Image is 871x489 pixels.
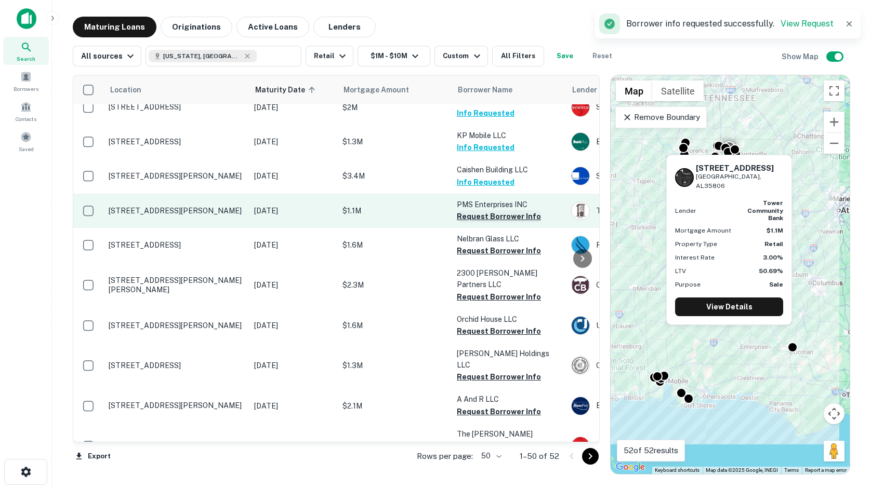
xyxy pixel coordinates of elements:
[492,46,544,66] button: All Filters
[586,46,619,66] button: Reset
[675,280,701,289] p: Purpose
[675,266,686,276] p: LTV
[110,84,141,96] span: Location
[477,449,503,464] div: 50
[254,102,332,113] p: [DATE]
[236,17,309,37] button: Active Loans
[763,254,783,261] strong: 3.00%
[611,75,850,474] div: 0 0
[457,405,541,418] button: Request Borrower Info
[434,46,487,66] button: Custom
[109,441,244,451] p: [STREET_ADDRESS]
[675,253,715,262] p: Interest Rate
[747,199,783,222] strong: tower community bank
[109,276,244,294] p: [STREET_ADDRESS][PERSON_NAME][PERSON_NAME]
[457,176,514,188] button: Info Requested
[582,448,599,465] button: Go to next page
[73,449,113,464] button: Export
[254,170,332,182] p: [DATE]
[457,130,561,141] p: KP Mobile LLC
[520,450,559,463] p: 1–50 of 52
[452,75,566,104] th: Borrower Name
[254,440,332,452] p: [DATE]
[458,84,512,96] span: Borrower Name
[109,171,244,181] p: [STREET_ADDRESS][PERSON_NAME]
[571,276,727,294] div: Community Bank
[652,80,704,101] button: Show satellite imagery
[109,206,244,215] p: [STREET_ADDRESS][PERSON_NAME]
[624,444,678,457] p: 52 of 52 results
[805,467,847,473] a: Report a map error
[19,145,34,153] span: Saved
[313,17,376,37] button: Lenders
[759,267,783,275] strong: 50.69%
[457,244,541,257] button: Request Borrower Info
[342,239,446,251] p: $1.6M
[457,164,561,175] p: Caishen Building LLC
[457,371,541,383] button: Request Borrower Info
[342,205,446,216] p: $1.1M
[655,467,700,474] button: Keyboard shortcuts
[163,51,241,61] span: [US_STATE], [GEOGRAPHIC_DATA]
[306,46,353,66] button: Retail
[571,167,727,185] div: Servisfirst Bank
[109,137,244,146] p: [STREET_ADDRESS]
[109,321,244,330] p: [STREET_ADDRESS][PERSON_NAME]
[254,279,332,291] p: [DATE]
[824,133,844,154] button: Zoom out
[249,75,337,104] th: Maturity Date
[769,281,783,288] strong: Sale
[254,320,332,331] p: [DATE]
[344,84,423,96] span: Mortgage Amount
[819,373,871,423] div: Chat Widget
[17,55,35,63] span: Search
[14,85,38,93] span: Borrowers
[457,141,514,154] button: Info Requested
[337,75,452,104] th: Mortgage Amount
[767,227,783,234] strong: $1.1M
[457,267,561,290] p: 2300 [PERSON_NAME] Partners LLC
[457,348,561,371] p: [PERSON_NAME] Holdings LLC
[548,46,582,66] button: Save your search to get updates of matches that match your search criteria.
[254,136,332,147] p: [DATE]
[824,441,844,461] button: Drag Pegman onto the map to open Street View
[571,236,727,254] div: Renasant Bank
[109,401,244,410] p: [STREET_ADDRESS][PERSON_NAME]
[571,437,727,455] div: Synovus
[3,67,49,95] a: Borrowers
[782,51,820,62] h6: Show Map
[457,107,514,119] button: Info Requested
[342,440,446,452] p: $2.3M
[613,460,648,474] a: Open this area in Google Maps (opens a new window)
[81,50,137,62] div: All sources
[764,240,783,248] strong: Retail
[254,360,332,371] p: [DATE]
[443,50,483,62] div: Custom
[3,97,49,125] a: Contacts
[358,46,430,66] button: $1M - $10M
[254,400,332,412] p: [DATE]
[626,18,834,30] p: Borrower info requested successfully.
[3,37,49,65] a: Search
[3,127,49,155] a: Saved
[784,467,799,473] a: Terms (opens in new tab)
[417,450,473,463] p: Rows per page:
[696,172,783,192] p: [GEOGRAPHIC_DATA], AL35806
[566,75,732,104] th: Lender
[17,8,36,29] img: capitalize-icon.png
[457,210,541,223] button: Request Borrower Info
[457,233,561,244] p: Nelbran Glass LLC
[342,102,446,113] p: $2M
[824,80,844,101] button: Toggle fullscreen view
[613,460,648,474] img: Google
[16,115,36,123] span: Contacts
[457,314,561,325] p: Orchid House LLC
[457,393,561,405] p: A And R LLC
[571,397,727,415] div: Bancfirst
[706,467,778,473] span: Map data ©2025 Google, INEGI
[342,136,446,147] p: $1.3M
[781,19,834,29] a: View Request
